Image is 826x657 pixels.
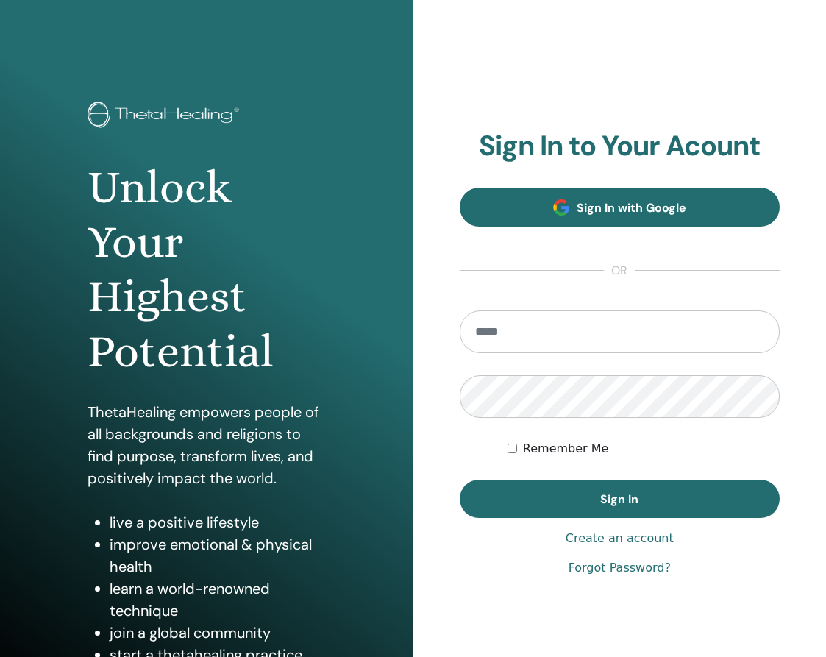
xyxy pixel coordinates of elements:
[56,87,132,96] div: Domain Overview
[460,480,780,518] button: Sign In
[110,622,326,644] li: join a global community
[566,530,674,547] a: Create an account
[146,85,158,97] img: tab_keywords_by_traffic_grey.svg
[40,85,51,97] img: tab_domain_overview_orange.svg
[600,491,638,507] span: Sign In
[569,559,671,577] a: Forgot Password?
[110,533,326,578] li: improve emotional & physical health
[24,24,35,35] img: logo_orange.svg
[163,87,248,96] div: Keywords by Traffic
[523,440,609,458] label: Remember Me
[110,511,326,533] li: live a positive lifestyle
[604,262,635,280] span: or
[38,38,162,50] div: Domain: [DOMAIN_NAME]
[460,129,780,163] h2: Sign In to Your Acount
[110,578,326,622] li: learn a world-renowned technique
[88,401,326,489] p: ThetaHealing empowers people of all backgrounds and religions to find purpose, transform lives, a...
[24,38,35,50] img: website_grey.svg
[508,440,780,458] div: Keep me authenticated indefinitely or until I manually logout
[88,160,326,380] h1: Unlock Your Highest Potential
[577,200,686,216] span: Sign In with Google
[41,24,72,35] div: v 4.0.25
[460,188,780,227] a: Sign In with Google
